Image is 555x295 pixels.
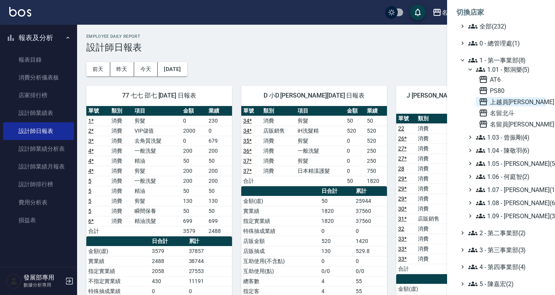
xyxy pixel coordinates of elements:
[479,108,543,118] span: 名留北斗
[479,86,543,95] span: PS80
[476,198,543,207] span: 1.08 - [PERSON_NAME](6)
[476,133,543,142] span: 1.03 - 曾振剛(4)
[479,97,543,106] span: 上越員[PERSON_NAME]
[456,3,546,22] li: 切換店家
[476,172,543,181] span: 1.06 - 何庭智(2)
[468,245,543,255] span: 3 - 第三事業部(3)
[468,262,543,271] span: 4 - 第四事業部(4)
[468,22,543,31] span: 全部(232)
[468,228,543,238] span: 2 - 第二事業部(2)
[476,211,543,221] span: 1.09 - [PERSON_NAME](3)
[479,120,543,129] span: 名留員[PERSON_NAME]
[468,56,543,65] span: 1 - 第一事業部(8)
[476,146,543,155] span: 1.04 - 陳敬羽(6)
[476,185,543,194] span: 1.07 - [PERSON_NAME](11)
[468,39,543,48] span: 0 - 總管理處(1)
[479,75,543,84] span: AT6
[468,279,543,288] span: 5 - 陳嘉宏(2)
[476,159,543,168] span: 1.05 - [PERSON_NAME](5)
[476,65,543,74] span: 1.01 - 鄭洞樂(5)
